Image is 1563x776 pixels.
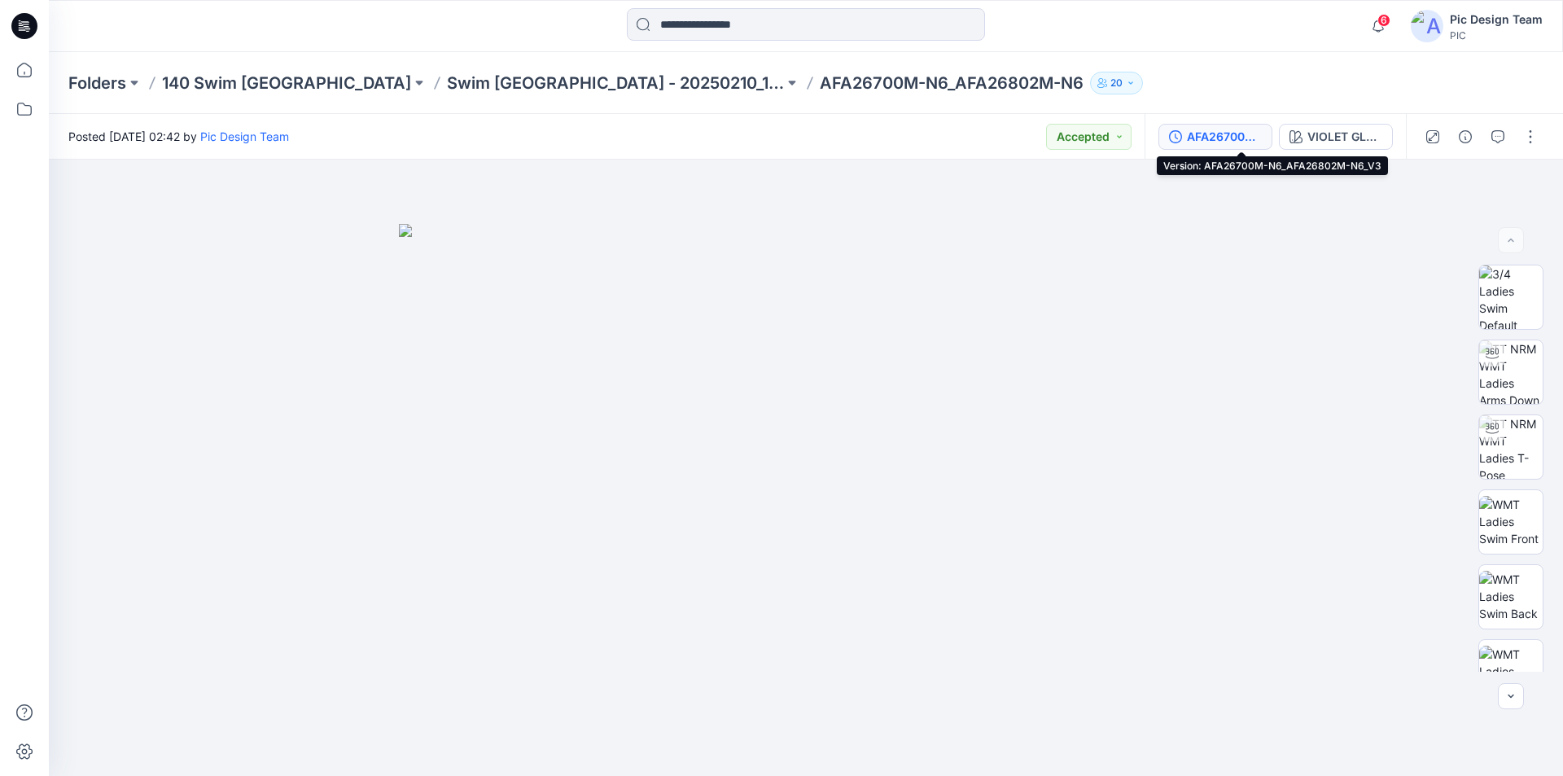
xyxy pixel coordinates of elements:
[1187,128,1262,146] div: AFA26700M-N6_AFA26802M-N6_V3
[1090,72,1143,94] button: 20
[1479,340,1543,404] img: TT NRM WMT Ladies Arms Down
[447,72,784,94] a: Swim [GEOGRAPHIC_DATA] - 20250210_140_Free Assembly 3D Pilot- Fixture 2
[1450,29,1543,42] div: PIC
[1479,646,1543,697] img: WMT Ladies Swim Left
[1479,415,1543,479] img: TT NRM WMT Ladies T-Pose
[1377,14,1390,27] span: 6
[1450,10,1543,29] div: Pic Design Team
[1279,124,1393,150] button: VIOLET GLOW OPT2
[1452,124,1478,150] button: Details
[1479,496,1543,547] img: WMT Ladies Swim Front
[1479,265,1543,329] img: 3/4 Ladies Swim Default
[1307,128,1382,146] div: VIOLET GLOW OPT2
[200,129,289,143] a: Pic Design Team
[68,72,126,94] a: Folders
[162,72,411,94] a: 140 Swim [GEOGRAPHIC_DATA]
[1411,10,1443,42] img: avatar
[1479,571,1543,622] img: WMT Ladies Swim Back
[1110,74,1123,92] p: 20
[820,72,1084,94] p: AFA26700M-N6_AFA26802M-N6
[68,128,289,145] span: Posted [DATE] 02:42 by
[1158,124,1272,150] button: AFA26700M-N6_AFA26802M-N6_V3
